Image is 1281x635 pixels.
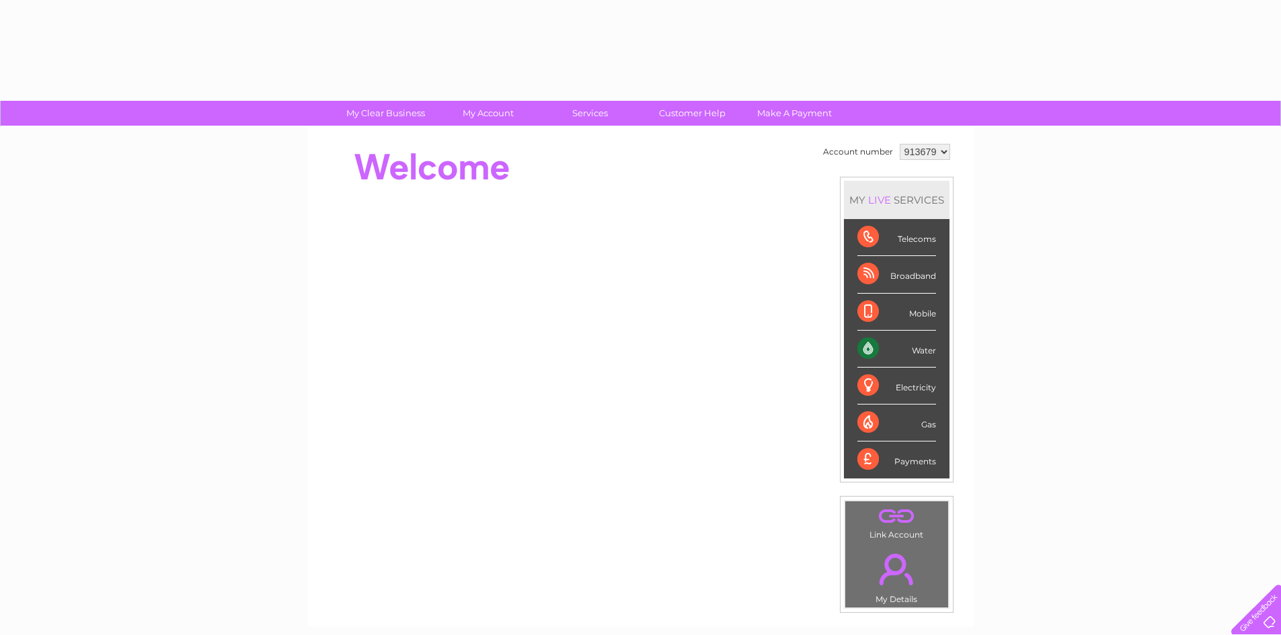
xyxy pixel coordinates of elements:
[857,331,936,368] div: Water
[857,256,936,293] div: Broadband
[857,294,936,331] div: Mobile
[844,181,949,219] div: MY SERVICES
[637,101,748,126] a: Customer Help
[820,140,896,163] td: Account number
[845,501,949,543] td: Link Account
[857,405,936,441] div: Gas
[330,101,441,126] a: My Clear Business
[865,194,894,206] div: LIVE
[857,368,936,405] div: Electricity
[849,505,945,528] a: .
[535,101,646,126] a: Services
[857,219,936,256] div: Telecoms
[857,441,936,478] div: Payments
[739,101,850,126] a: Make A Payment
[845,542,949,608] td: My Details
[432,101,543,126] a: My Account
[849,546,945,593] a: .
